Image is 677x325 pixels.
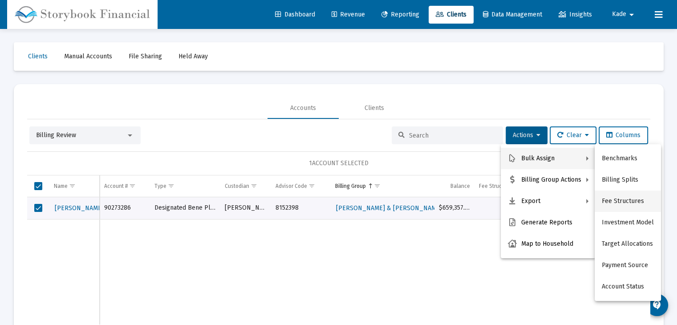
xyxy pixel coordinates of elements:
button: Bulk Assign [501,148,596,169]
button: Generate Reports [501,212,596,233]
button: Investment Model [595,212,661,233]
button: Target Allocations [595,233,661,255]
button: Map to Household [501,233,596,255]
button: Payment Source [595,255,661,276]
button: Export [501,191,596,212]
button: Benchmarks [595,148,661,169]
button: Billing Group Actions [501,169,596,191]
button: Fee Structures [595,191,661,212]
button: Account Status [595,276,661,297]
button: Billing Splits [595,169,661,191]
